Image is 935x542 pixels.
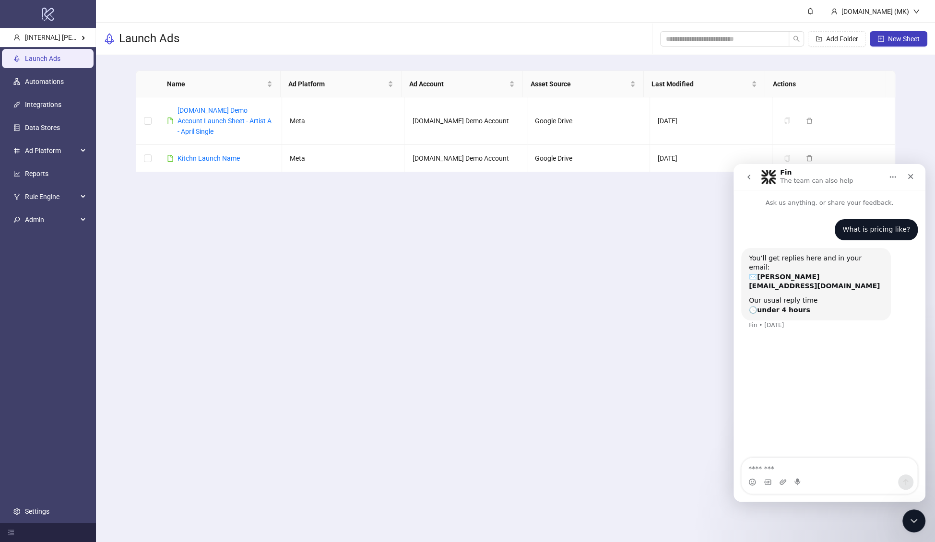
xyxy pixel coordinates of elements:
[25,210,78,229] span: Admin
[816,35,822,42] span: folder-add
[531,79,628,89] span: Asset Source
[527,97,650,145] td: Google Drive
[159,71,280,97] th: Name
[25,141,78,160] span: Ad Platform
[902,509,925,532] iframe: Intercom live chat
[282,97,405,145] td: Meta
[8,529,14,536] span: menu-fold
[806,155,813,162] span: delete
[780,115,798,127] button: The sheet needs to be migrated before it can be duplicated. Please open the sheet to migrate it.
[404,145,527,172] td: [DOMAIN_NAME] Demo Account
[167,79,264,89] span: Name
[282,145,405,172] td: Meta
[25,170,48,177] a: Reports
[765,71,887,97] th: Actions
[25,34,134,41] span: [INTERNAL] [PERSON_NAME] Kitchn
[793,35,800,42] span: search
[650,145,773,172] td: [DATE]
[826,35,858,43] span: Add Folder
[527,145,650,172] td: Google Drive
[13,193,20,200] span: fork
[25,78,64,85] a: Automations
[25,124,60,131] a: Data Stores
[25,187,78,206] span: Rule Engine
[178,154,240,162] a: Kitchn Launch Name
[178,106,272,135] a: [DOMAIN_NAME] Demo Account Launch Sheet - Artist A - April Single
[806,118,813,124] span: delete
[25,101,61,108] a: Integrations
[807,8,814,14] span: bell
[877,35,884,42] span: plus-square
[808,31,866,47] button: Add Folder
[888,35,920,43] span: New Sheet
[409,79,507,89] span: Ad Account
[402,71,522,97] th: Ad Account
[913,8,920,15] span: down
[13,147,20,154] span: number
[119,31,179,47] h3: Launch Ads
[838,6,913,17] div: [DOMAIN_NAME] (MK)
[523,71,644,97] th: Asset Source
[25,507,49,515] a: Settings
[780,153,798,164] button: The sheet needs to be migrated before it can be duplicated. Please open the sheet to migrate it.
[870,31,927,47] button: New Sheet
[167,155,174,162] span: file
[288,79,386,89] span: Ad Platform
[650,97,773,145] td: [DATE]
[644,71,765,97] th: Last Modified
[13,34,20,41] span: user
[167,118,174,124] span: file
[13,216,20,223] span: key
[651,79,749,89] span: Last Modified
[734,164,925,502] iframe: Intercom live chat
[831,8,838,15] span: user
[104,33,115,45] span: rocket
[25,55,60,62] a: Launch Ads
[281,71,402,97] th: Ad Platform
[404,97,527,145] td: [DOMAIN_NAME] Demo Account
